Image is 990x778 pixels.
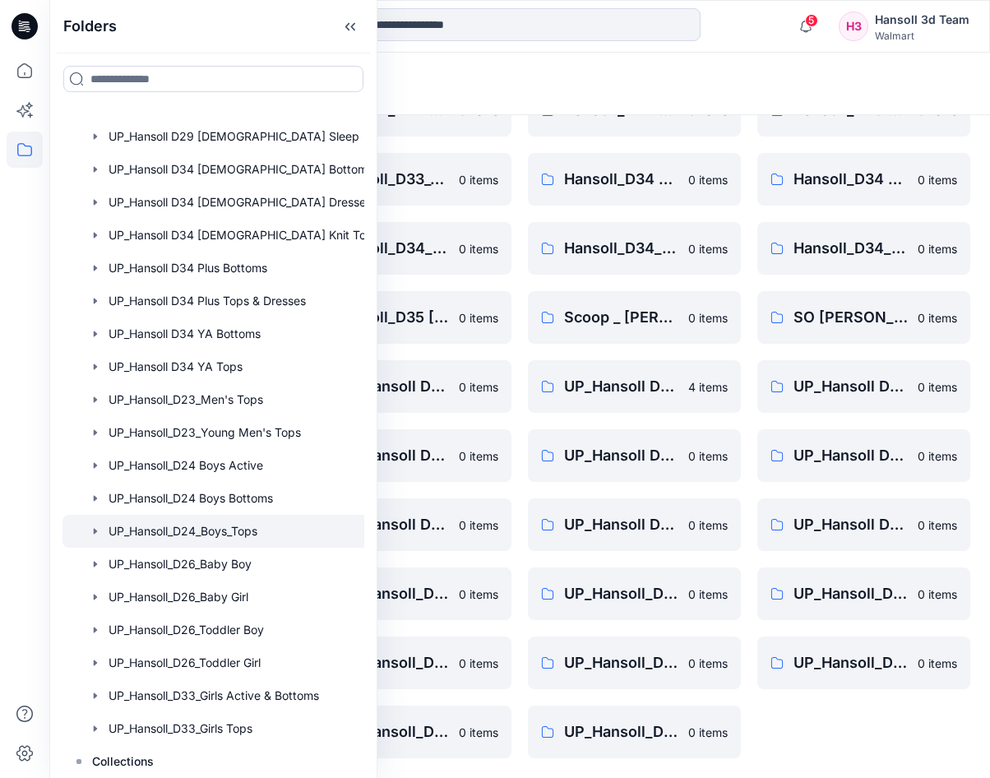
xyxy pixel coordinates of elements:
[688,586,728,603] p: 0 items
[528,567,741,620] a: UP_Hansoll_D24 Boys Active0 items
[564,375,678,398] p: UP_Hansoll D24 Tween Bottom
[335,582,449,605] p: UP_Hansoll_D23_Young Men's Tops
[918,378,957,396] p: 0 items
[335,237,449,260] p: Hansoll_D34_Missy Bottom
[528,498,741,551] a: UP_Hansoll D34 YA Bottoms0 items
[459,240,498,257] p: 0 items
[335,513,449,536] p: UP_Hansoll D34 Plus Tops & Dresses
[793,444,908,467] p: UP_Hansoll D34 [DEMOGRAPHIC_DATA] Knit Tops
[335,168,449,191] p: Hansoll_D33_Girls Tops
[564,651,678,674] p: UP_Hansoll_D26_Baby Girl
[564,582,678,605] p: UP_Hansoll_D24 Boys Active
[459,171,498,188] p: 0 items
[757,567,970,620] a: UP_Hansoll_D24 Boys Bottoms0 items
[688,171,728,188] p: 0 items
[688,240,728,257] p: 0 items
[564,720,678,743] p: UP_Hansoll_D33_Girls Tops
[335,651,449,674] p: UP_Hansoll_D26_Baby Boy
[335,306,449,329] p: Hansoll_D35 [DEMOGRAPHIC_DATA] Plus Top & Dresses
[459,516,498,534] p: 0 items
[459,724,498,741] p: 0 items
[793,237,908,260] p: Hansoll_D34_Missy Woven Tops
[298,429,511,482] a: UP_Hansoll D34 [DEMOGRAPHIC_DATA] Bottoms0 items
[793,375,908,398] p: UP_Hansoll D24 Tween Top
[92,752,154,771] p: Collections
[688,655,728,672] p: 0 items
[528,153,741,206] a: Hansoll_D34 Junior_Bottoms0 items
[459,309,498,326] p: 0 items
[918,516,957,534] p: 0 items
[793,306,908,329] p: SO [PERSON_NAME] Missy Tops Bottoms Dresses
[528,291,741,344] a: Scoop _ [PERSON_NAME] Tops Bottoms Dresses0 items
[757,222,970,275] a: Hansoll_D34_Missy Woven Tops0 items
[564,306,678,329] p: Scoop _ [PERSON_NAME] Tops Bottoms Dresses
[688,447,728,465] p: 0 items
[528,360,741,413] a: UP_Hansoll D24 Tween Bottom4 items
[564,237,678,260] p: Hansoll_D34_Missy Dresses
[757,637,970,689] a: UP_Hansoll_D26_Toddler Boy0 items
[335,444,449,467] p: UP_Hansoll D34 [DEMOGRAPHIC_DATA] Bottoms
[564,168,678,191] p: Hansoll_D34 Junior_Bottoms
[564,444,678,467] p: UP_Hansoll D34 [DEMOGRAPHIC_DATA] Dresses
[688,309,728,326] p: 0 items
[298,706,511,758] a: UP_Hansoll_D33_Girls Active & Bottoms0 items
[918,309,957,326] p: 0 items
[459,378,498,396] p: 0 items
[839,12,868,41] div: H3
[793,651,908,674] p: UP_Hansoll_D26_Toddler Boy
[298,360,511,413] a: UP_Hansoll D23 Men's Active0 items
[335,720,449,743] p: UP_Hansoll_D33_Girls Active & Bottoms
[688,516,728,534] p: 0 items
[298,498,511,551] a: UP_Hansoll D34 Plus Tops & Dresses0 items
[793,168,908,191] p: Hansoll_D34 Junior_Top
[875,30,969,42] div: Walmart
[688,378,728,396] p: 4 items
[805,14,818,27] span: 5
[335,375,449,398] p: UP_Hansoll D23 Men's Active
[757,498,970,551] a: UP_Hansoll D34 YA Tops0 items
[528,637,741,689] a: UP_Hansoll_D26_Baby Girl0 items
[793,582,908,605] p: UP_Hansoll_D24 Boys Bottoms
[757,291,970,344] a: SO [PERSON_NAME] Missy Tops Bottoms Dresses0 items
[298,291,511,344] a: Hansoll_D35 [DEMOGRAPHIC_DATA] Plus Top & Dresses0 items
[918,655,957,672] p: 0 items
[918,447,957,465] p: 0 items
[918,240,957,257] p: 0 items
[918,586,957,603] p: 0 items
[757,360,970,413] a: UP_Hansoll D24 Tween Top0 items
[875,10,969,30] div: Hansoll 3d Team
[298,567,511,620] a: UP_Hansoll_D23_Young Men's Tops0 items
[757,429,970,482] a: UP_Hansoll D34 [DEMOGRAPHIC_DATA] Knit Tops0 items
[459,655,498,672] p: 0 items
[459,586,498,603] p: 0 items
[298,222,511,275] a: Hansoll_D34_Missy Bottom0 items
[793,513,908,536] p: UP_Hansoll D34 YA Tops
[298,637,511,689] a: UP_Hansoll_D26_Baby Boy0 items
[459,447,498,465] p: 0 items
[298,153,511,206] a: Hansoll_D33_Girls Tops0 items
[564,513,678,536] p: UP_Hansoll D34 YA Bottoms
[528,706,741,758] a: UP_Hansoll_D33_Girls Tops0 items
[528,429,741,482] a: UP_Hansoll D34 [DEMOGRAPHIC_DATA] Dresses0 items
[688,724,728,741] p: 0 items
[528,222,741,275] a: Hansoll_D34_Missy Dresses0 items
[918,171,957,188] p: 0 items
[757,153,970,206] a: Hansoll_D34 Junior_Top0 items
